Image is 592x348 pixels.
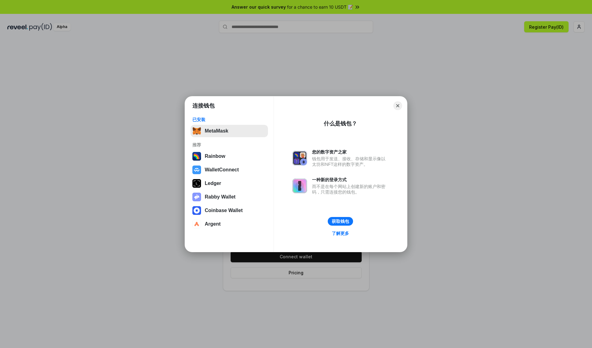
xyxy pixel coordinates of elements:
[191,125,268,137] button: MetaMask
[332,219,349,224] div: 获取钱包
[205,167,239,173] div: WalletConnect
[312,149,388,155] div: 您的数字资产之家
[191,191,268,203] button: Rabby Wallet
[292,151,307,166] img: svg+xml,%3Csvg%20xmlns%3D%22http%3A%2F%2Fwww.w3.org%2F2000%2Fsvg%22%20fill%3D%22none%22%20viewBox...
[192,206,201,215] img: svg+xml,%3Csvg%20width%3D%2228%22%20height%3D%2228%22%20viewBox%3D%220%200%2028%2028%22%20fill%3D...
[192,179,201,188] img: svg+xml,%3Csvg%20xmlns%3D%22http%3A%2F%2Fwww.w3.org%2F2000%2Fsvg%22%20width%3D%2228%22%20height%3...
[192,142,266,148] div: 推荐
[191,218,268,230] button: Argent
[205,221,221,227] div: Argent
[205,194,236,200] div: Rabby Wallet
[191,164,268,176] button: WalletConnect
[332,231,349,236] div: 了解更多
[312,177,388,182] div: 一种新的登录方式
[324,120,357,127] div: 什么是钱包？
[393,101,402,110] button: Close
[192,117,266,122] div: 已安装
[191,177,268,190] button: Ledger
[328,229,353,237] a: 了解更多
[312,184,388,195] div: 而不是在每个网站上创建新的账户和密码，只需连接您的钱包。
[205,181,221,186] div: Ledger
[191,204,268,217] button: Coinbase Wallet
[192,166,201,174] img: svg+xml,%3Csvg%20width%3D%2228%22%20height%3D%2228%22%20viewBox%3D%220%200%2028%2028%22%20fill%3D...
[205,208,243,213] div: Coinbase Wallet
[192,102,215,109] h1: 连接钱包
[205,154,225,159] div: Rainbow
[192,193,201,201] img: svg+xml,%3Csvg%20xmlns%3D%22http%3A%2F%2Fwww.w3.org%2F2000%2Fsvg%22%20fill%3D%22none%22%20viewBox...
[292,178,307,193] img: svg+xml,%3Csvg%20xmlns%3D%22http%3A%2F%2Fwww.w3.org%2F2000%2Fsvg%22%20fill%3D%22none%22%20viewBox...
[192,152,201,161] img: svg+xml,%3Csvg%20width%3D%22120%22%20height%3D%22120%22%20viewBox%3D%220%200%20120%20120%22%20fil...
[312,156,388,167] div: 钱包用于发送、接收、存储和显示像以太坊和NFT这样的数字资产。
[191,150,268,162] button: Rainbow
[192,127,201,135] img: svg+xml,%3Csvg%20fill%3D%22none%22%20height%3D%2233%22%20viewBox%3D%220%200%2035%2033%22%20width%...
[328,217,353,226] button: 获取钱包
[205,128,228,134] div: MetaMask
[192,220,201,228] img: svg+xml,%3Csvg%20width%3D%2228%22%20height%3D%2228%22%20viewBox%3D%220%200%2028%2028%22%20fill%3D...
